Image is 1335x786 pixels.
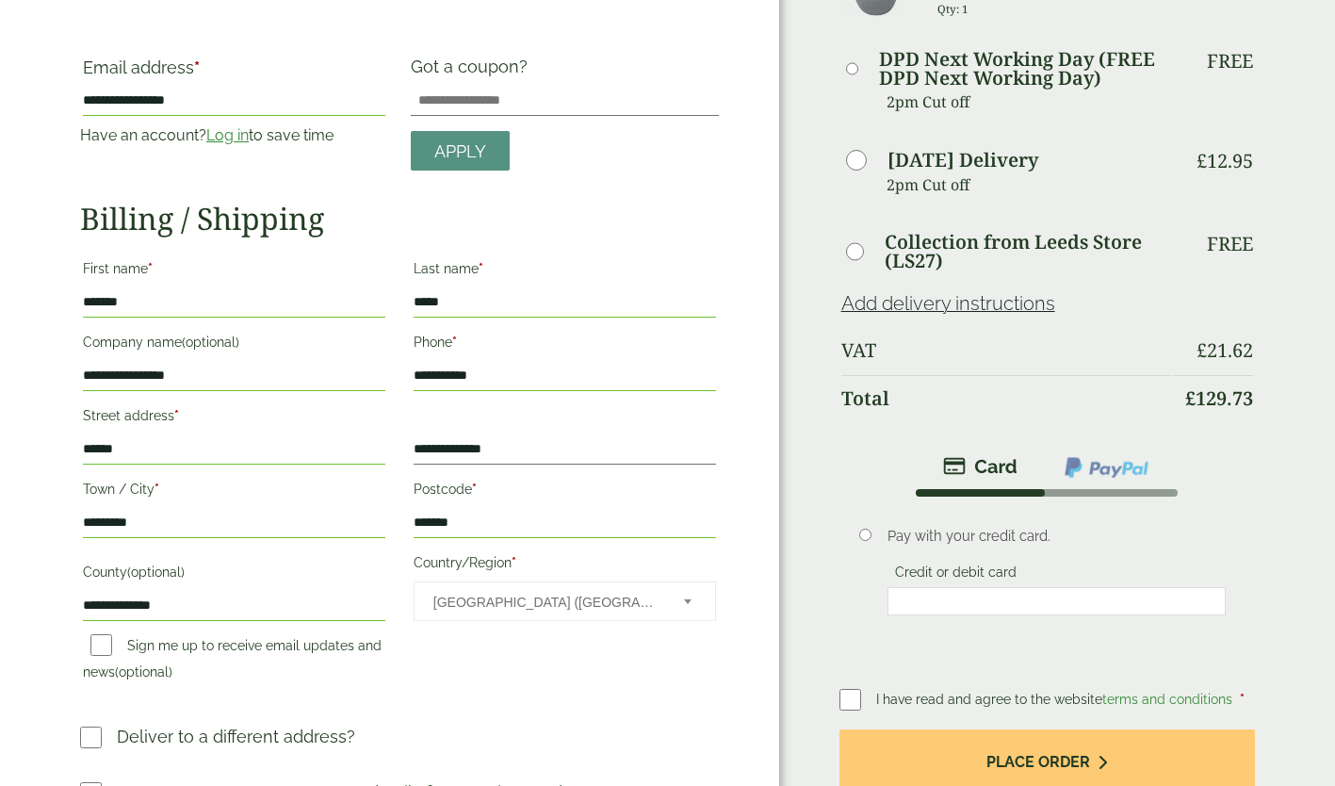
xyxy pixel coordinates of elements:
p: Deliver to a different address? [117,724,355,749]
a: Apply [411,131,510,172]
p: Have an account? to save time [80,124,388,147]
p: 2pm Cut off [887,88,1172,116]
abbr: required [148,261,153,276]
label: DPD Next Working Day (FREE DPD Next Working Day) [879,50,1172,88]
abbr: required [479,261,483,276]
span: (optional) [182,335,239,350]
bdi: 21.62 [1197,337,1253,363]
label: Email address [83,59,385,86]
label: Got a coupon? [411,57,535,86]
a: terms and conditions [1102,692,1232,707]
bdi: 12.95 [1197,148,1253,173]
th: VAT [841,328,1172,373]
span: £ [1185,385,1196,411]
p: Free [1207,50,1253,73]
label: Phone [414,329,716,361]
span: I have read and agree to the website [876,692,1236,707]
label: [DATE] Delivery [887,151,1038,170]
span: Apply [434,141,486,162]
label: Postcode [414,476,716,508]
p: Pay with your credit card. [887,526,1226,547]
label: Town / City [83,476,385,508]
th: Total [841,375,1172,421]
label: Collection from Leeds Store (LS27) [885,233,1172,270]
abbr: required [155,482,159,497]
img: stripe.png [943,455,1018,478]
abbr: required [472,482,477,497]
span: (optional) [127,565,185,580]
span: £ [1197,337,1207,363]
input: Sign me up to receive email updates and news(optional) [90,634,112,656]
abbr: required [512,555,516,570]
small: Qty: 1 [937,2,969,16]
label: Sign me up to receive email updates and news [83,638,382,685]
label: Credit or debit card [887,565,1024,585]
bdi: 129.73 [1185,385,1253,411]
abbr: required [174,408,179,423]
abbr: required [1240,692,1245,707]
label: First name [83,255,385,287]
abbr: required [194,57,200,77]
label: Country/Region [414,549,716,581]
label: County [83,559,385,591]
label: Last name [414,255,716,287]
h2: Billing / Shipping [80,201,719,237]
label: Street address [83,402,385,434]
span: United Kingdom (UK) [433,582,659,622]
span: (optional) [115,664,172,680]
iframe: Secure card payment input frame [893,593,1220,610]
span: £ [1197,148,1207,173]
img: ppcp-gateway.png [1063,455,1150,480]
label: Company name [83,329,385,361]
span: Country/Region [414,581,716,621]
a: Add delivery instructions [841,292,1055,315]
p: Free [1207,233,1253,255]
a: Log in [206,126,249,144]
abbr: required [452,335,457,350]
p: 2pm Cut off [887,171,1172,199]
